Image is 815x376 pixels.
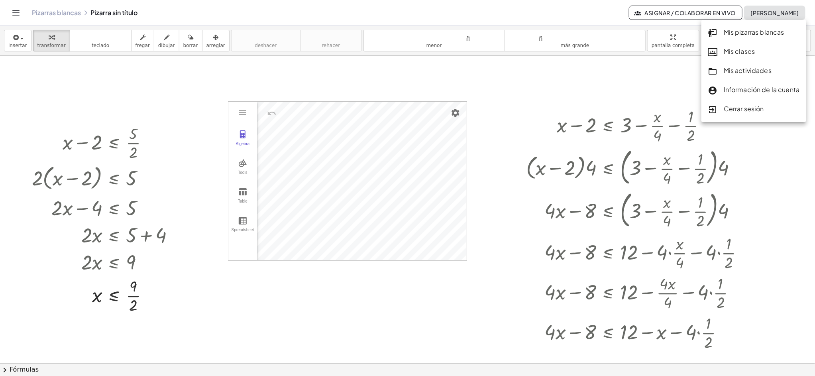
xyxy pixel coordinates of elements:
font: rehacer [304,33,357,41]
font: Cerrar sesión [724,104,764,113]
button: borrar [179,30,202,51]
font: deshacer [236,33,296,41]
button: pantalla completa [647,30,699,51]
button: dibujar [154,30,179,51]
font: más grande [561,43,589,48]
font: tamaño_del_formato [368,33,501,41]
font: borrar [183,43,198,48]
font: [PERSON_NAME] [751,9,799,16]
button: Cambiar navegación [10,6,22,19]
div: Graphing Calculator [228,101,467,261]
img: Main Menu [238,108,247,118]
font: deshacer [255,43,277,48]
font: Mis clases [724,47,755,55]
font: teclado [92,43,109,48]
font: rehacer [322,43,340,48]
font: Información de la cuenta [724,85,800,94]
font: dibujar [158,43,175,48]
font: insertar [8,43,27,48]
button: [PERSON_NAME] [744,6,805,20]
font: Mis actividades [724,66,772,75]
font: arreglar [206,43,225,48]
a: Pizarras blancas [32,9,81,17]
button: tamaño_del_formatomenor [363,30,505,51]
button: Undo [265,106,279,120]
button: insertar [4,30,31,51]
font: Fórmulas [10,366,39,373]
button: tamaño_del_formatomás grande [504,30,646,51]
a: Mis actividades [701,61,806,81]
font: teclado [74,33,127,41]
div: Table [230,199,255,210]
button: Asignar / Colaborar en vivo [629,6,742,20]
canvas: Graphics View 1 [257,102,467,260]
font: fregar [136,43,150,48]
button: fregar [131,30,154,51]
button: arreglar [202,30,230,51]
div: Algebra [230,142,255,153]
button: tecladoteclado [70,30,132,51]
button: Settings [448,106,463,120]
font: transformar [37,43,66,48]
font: Asignar / Colaborar en vivo [645,9,736,16]
a: Mis pizarras blancas [701,23,806,42]
font: Pizarras blancas [32,8,81,17]
font: menor [426,43,442,48]
font: tamaño_del_formato [509,33,641,41]
button: rehacerrehacer [300,30,362,51]
font: pantalla completa [652,43,695,48]
font: Mis pizarras blancas [724,28,784,36]
a: Mis clases [701,42,806,61]
button: transformar [33,30,70,51]
div: Tools [230,170,255,181]
div: Spreadsheet [230,228,255,239]
button: deshacerdeshacer [231,30,300,51]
